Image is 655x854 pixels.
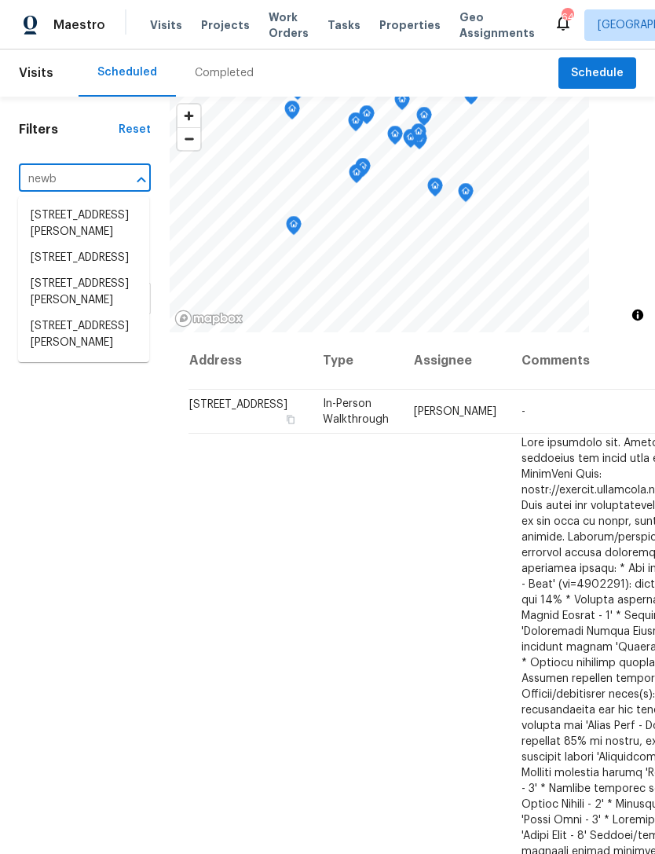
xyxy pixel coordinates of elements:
button: Schedule [558,57,636,90]
div: Map marker [348,112,364,137]
input: Search for an address... [19,167,107,192]
div: Map marker [427,178,443,202]
th: Assignee [401,332,509,390]
div: Map marker [355,158,371,182]
th: Address [188,332,310,390]
div: Scheduled [97,64,157,80]
span: In-Person Walkthrough [323,398,389,425]
div: Completed [195,65,254,81]
div: Map marker [416,107,432,131]
li: [STREET_ADDRESS] [18,245,149,271]
a: Mapbox homepage [174,310,243,328]
span: Visits [19,56,53,90]
div: 64 [562,9,573,25]
span: [PERSON_NAME] [414,406,496,417]
div: Reset [119,122,151,137]
div: Map marker [286,216,302,240]
div: Map marker [394,91,410,115]
span: Visits [150,17,182,33]
canvas: Map [170,97,589,332]
span: - [521,406,525,417]
div: Map marker [458,183,474,207]
span: Geo Assignments [459,9,535,41]
span: Toggle attribution [633,306,642,324]
div: Map marker [463,86,479,110]
span: Zoom out [177,128,200,150]
div: Map marker [284,101,300,125]
li: [STREET_ADDRESS][PERSON_NAME] [18,271,149,313]
li: [STREET_ADDRESS][PERSON_NAME] [18,313,149,356]
span: Properties [379,17,441,33]
button: Toggle attribution [628,306,647,324]
button: Close [130,169,152,191]
button: Zoom in [177,104,200,127]
button: Zoom out [177,127,200,150]
span: Projects [201,17,250,33]
div: Map marker [349,164,364,189]
span: Tasks [327,20,360,31]
span: Work Orders [269,9,309,41]
span: Maestro [53,17,105,33]
div: Map marker [387,126,403,150]
span: [STREET_ADDRESS] [189,399,287,410]
h1: Filters [19,122,119,137]
span: Schedule [571,64,624,83]
div: Map marker [403,129,419,153]
button: Copy Address [284,412,298,427]
div: Map marker [411,123,426,148]
li: [STREET_ADDRESS][PERSON_NAME] [18,203,149,245]
th: Type [310,332,401,390]
div: Map marker [359,105,375,130]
